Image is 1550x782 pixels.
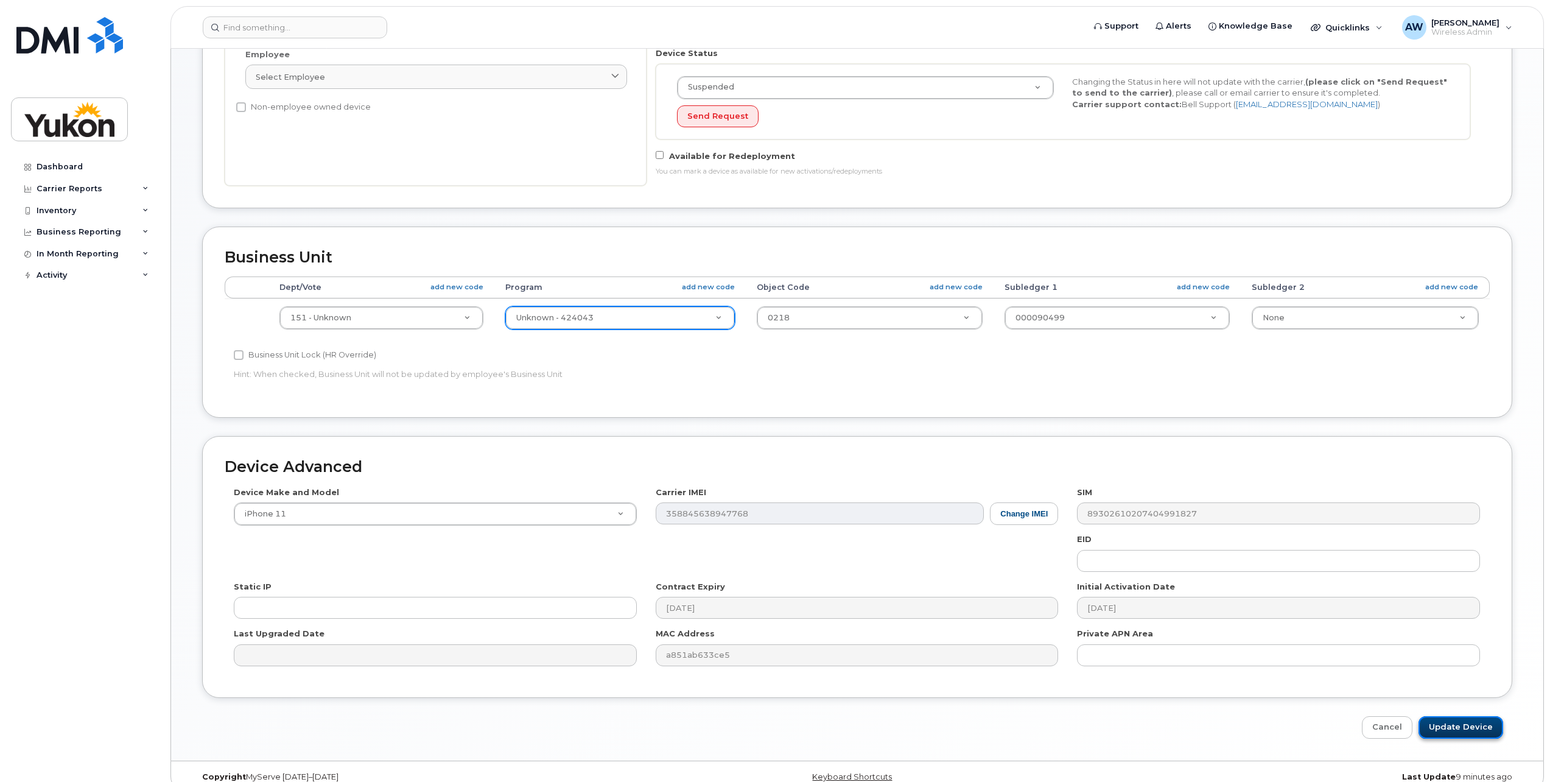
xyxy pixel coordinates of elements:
[236,102,246,112] input: Non-employee owned device
[656,628,715,639] label: MAC Address
[1015,313,1065,322] span: 000090499
[1063,76,1458,110] div: Changing the Status in here will not update with the carrier, , please call or email carrier to e...
[930,282,983,292] a: add new code
[1177,282,1230,292] a: add new code
[1166,20,1191,32] span: Alerts
[234,348,376,362] label: Business Unit Lock (HR Override)
[237,509,286,520] span: iPhone 11
[245,65,627,89] a: Select employee
[1263,313,1285,322] span: None
[203,16,387,38] input: Find something...
[1425,282,1478,292] a: add new code
[1200,14,1301,38] a: Knowledge Base
[430,282,483,292] a: add new code
[1241,277,1490,298] th: Subledger 2
[1431,18,1499,27] span: [PERSON_NAME]
[234,628,324,639] label: Last Upgraded Date
[1077,534,1092,545] label: EID
[678,77,1053,99] a: Suspended
[1325,23,1370,32] span: Quicklinks
[746,277,994,298] th: Object Code
[225,459,1490,476] h2: Device Advanced
[1394,15,1521,40] div: Ash Wright
[256,71,325,83] span: Select employee
[1077,628,1153,639] label: Private APN Area
[280,307,483,329] a: 151 - Unknown
[234,487,339,498] label: Device Make and Model
[656,151,664,159] input: Available for Redeployment
[1418,716,1503,739] input: Update Device
[812,772,892,781] a: Keyboard Shortcuts
[1079,772,1521,782] div: 9 minutes ago
[236,100,371,114] label: Non-employee owned device
[1147,14,1200,38] a: Alerts
[1252,307,1478,329] a: None
[669,151,795,161] span: Available for Redeployment
[1077,581,1175,593] label: Initial Activation Date
[234,503,636,525] a: iPhone 11
[290,313,351,322] span: 151 - Unknown
[1402,772,1456,781] strong: Last Update
[245,49,290,60] label: Employee
[1072,99,1182,109] strong: Carrier support contact:
[994,277,1241,298] th: Subledger 1
[494,277,746,298] th: Program
[234,350,244,360] input: Business Unit Lock (HR Override)
[202,772,246,781] strong: Copyright
[506,307,734,329] a: Unknown - 424043
[225,249,1490,266] h2: Business Unit
[677,105,759,128] button: Send Request
[656,48,718,59] label: Device Status
[516,313,594,322] span: Unknown - 424043
[234,581,272,593] label: Static IP
[1236,99,1378,109] a: [EMAIL_ADDRESS][DOMAIN_NAME]
[1219,20,1292,32] span: Knowledge Base
[681,82,734,93] span: Suspended
[1077,487,1092,498] label: SIM
[656,487,706,498] label: Carrier IMEI
[1405,20,1423,35] span: AW
[1362,716,1412,739] a: Cancel
[1431,27,1499,37] span: Wireless Admin
[1085,14,1147,38] a: Support
[757,307,982,329] a: 0218
[193,772,636,782] div: MyServe [DATE]–[DATE]
[1005,307,1230,329] a: 000090499
[268,277,495,298] th: Dept/Vote
[234,368,1058,380] p: Hint: When checked, Business Unit will not be updated by employee's Business Unit
[768,313,790,322] span: 0218
[1302,15,1391,40] div: Quicklinks
[990,502,1058,525] button: Change IMEI
[656,167,1470,177] div: You can mark a device as available for new activations/redeployments
[1104,20,1138,32] span: Support
[656,581,725,593] label: Contract Expiry
[682,282,735,292] a: add new code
